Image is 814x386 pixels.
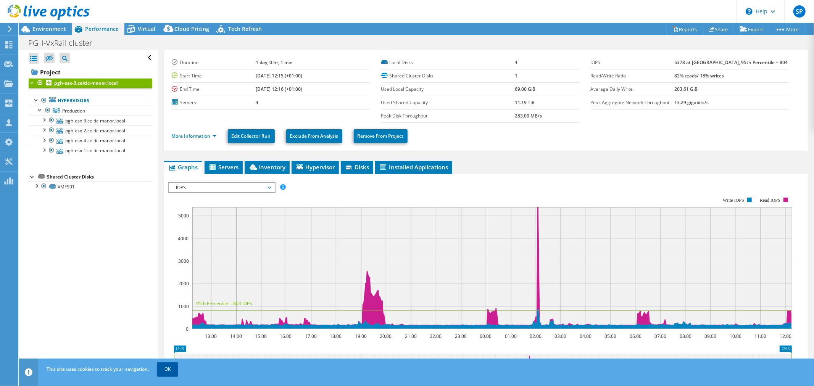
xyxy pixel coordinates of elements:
[85,25,119,32] span: Performance
[168,163,198,171] span: Graphs
[178,235,189,242] text: 4000
[29,78,152,88] a: pgh-esx-3.celtic-manor.local
[674,99,709,106] b: 13.29 gigabits/s
[515,86,535,92] b: 69.00 GiB
[345,163,369,171] span: Disks
[330,333,342,339] text: 18:00
[228,129,275,143] a: Edit Collector Run
[256,86,302,92] b: [DATE] 12:16 (+01:00)
[47,172,152,182] div: Shared Cluster Disks
[591,85,674,93] label: Average Daily Write
[674,86,698,92] b: 203.61 GiB
[186,326,189,332] text: 0
[32,25,66,32] span: Environment
[604,333,616,339] text: 05:00
[178,280,189,287] text: 2000
[256,99,258,106] b: 4
[515,72,517,79] b: 1
[654,333,666,339] text: 07:00
[29,96,152,106] a: Hypervisors
[760,198,780,203] text: Read IOPS
[704,333,716,339] text: 09:00
[480,333,492,339] text: 00:00
[515,99,535,106] b: 11.19 TiB
[29,146,152,156] a: pgh-esx-1.celtic-manor.local
[256,72,302,79] b: [DATE] 12:15 (+01:00)
[703,23,734,35] a: Share
[29,182,152,191] a: VMFS01
[286,129,342,143] a: Exclude From Analysis
[591,72,674,80] label: Read/Write Ratio
[530,333,542,339] text: 02:00
[255,333,267,339] text: 15:00
[29,106,152,116] a: Production
[381,112,515,120] label: Peak Disk Throughput
[280,333,292,339] text: 16:00
[228,25,262,32] span: Tech Refresh
[29,66,152,78] a: Project
[455,333,467,339] text: 23:00
[580,333,592,339] text: 04:00
[674,72,724,79] b: 82% reads/ 18% writes
[172,72,256,80] label: Start Time
[674,59,788,66] b: 5378 at [GEOGRAPHIC_DATA], 95th Percentile = 804
[208,163,239,171] span: Servers
[25,39,104,47] h1: PGH-VxRail cluster
[591,99,674,106] label: Peak Aggregate Network Throughput
[380,333,392,339] text: 20:00
[29,125,152,135] a: pgh-esx-2.celtic-manor.local
[305,333,317,339] text: 17:00
[172,99,256,106] label: Servers
[29,116,152,125] a: pgh-esx-3.celtic-manor.local
[295,163,335,171] span: Hypervisor
[381,85,515,93] label: Used Local Capacity
[54,80,118,86] b: pgh-esx-3.celtic-manor.local
[680,333,691,339] text: 08:00
[29,136,152,146] a: pgh-esx-4.celtic-manor.local
[248,163,286,171] span: Inventory
[157,362,178,376] a: OK
[172,133,216,139] a: More Information
[667,23,703,35] a: Reports
[793,5,806,18] span: SP
[174,25,209,32] span: Cloud Pricing
[47,366,149,372] span: This site uses cookies to track your navigation.
[355,333,367,339] text: 19:00
[172,183,271,192] span: IOPS
[723,198,744,203] text: Write IOPS
[780,333,791,339] text: 12:00
[178,212,189,219] text: 5000
[178,258,189,264] text: 3000
[178,303,189,310] text: 1000
[430,333,442,339] text: 22:00
[230,333,242,339] text: 14:00
[734,23,769,35] a: Export
[172,85,256,93] label: End Time
[379,163,448,171] span: Installed Applications
[591,59,674,66] label: IOPS
[381,99,515,106] label: Used Shared Capacity
[515,113,542,119] b: 283.00 MB/s
[381,72,515,80] label: Shared Cluster Disks
[505,333,517,339] text: 01:00
[381,59,515,66] label: Local Disks
[730,333,741,339] text: 10:00
[754,333,766,339] text: 11:00
[205,333,217,339] text: 13:00
[746,8,753,15] svg: \n
[554,333,566,339] text: 03:00
[62,108,85,114] span: Production
[405,333,417,339] text: 21:00
[630,333,642,339] text: 06:00
[769,23,804,35] a: More
[515,59,517,66] b: 4
[354,129,408,143] a: Remove From Project
[196,300,252,307] text: 95th Percentile = 804 IOPS
[256,59,293,66] b: 1 day, 0 hr, 1 min
[138,25,155,32] span: Virtual
[172,59,256,66] label: Duration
